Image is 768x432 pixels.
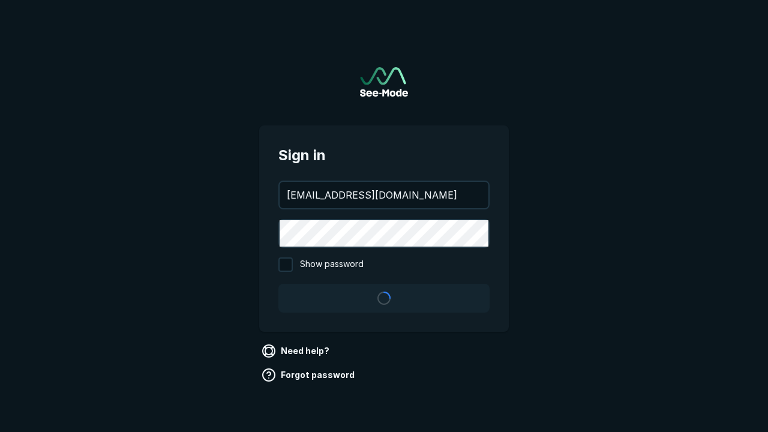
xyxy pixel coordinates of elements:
span: Show password [300,257,364,272]
a: Need help? [259,341,334,361]
span: Sign in [278,145,490,166]
input: your@email.com [280,182,488,208]
a: Forgot password [259,365,359,385]
a: Go to sign in [360,67,408,97]
img: See-Mode Logo [360,67,408,97]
